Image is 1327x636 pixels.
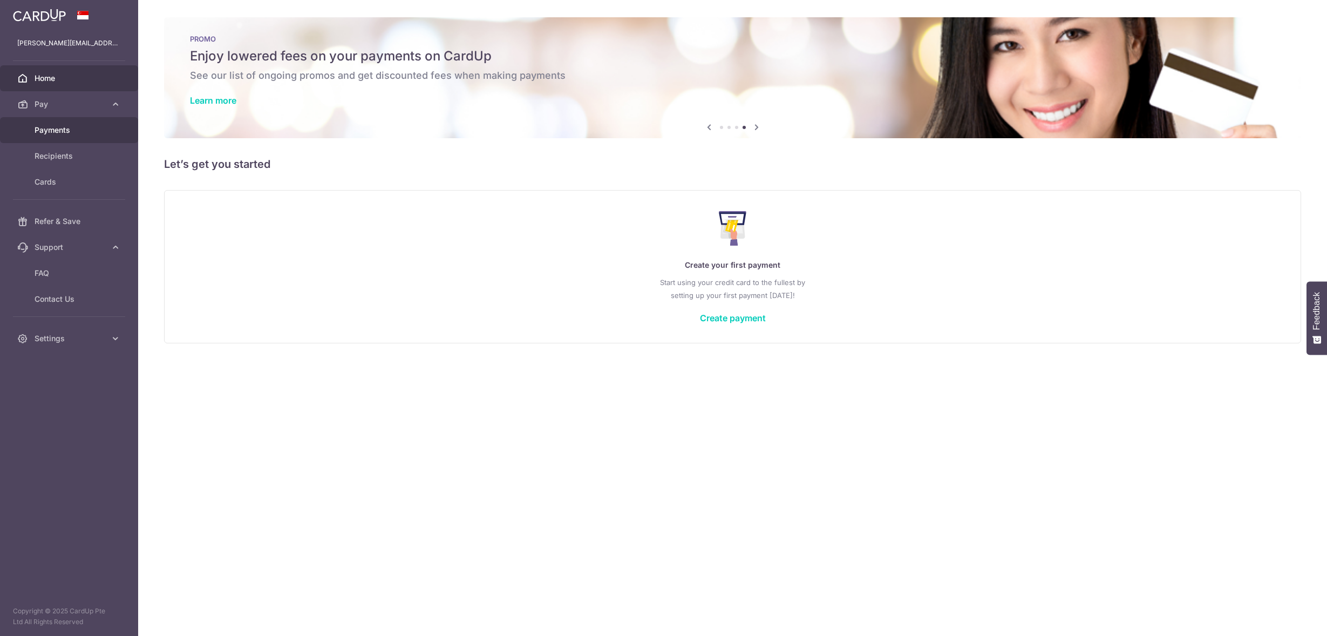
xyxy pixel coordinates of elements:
[190,35,1275,43] p: PROMO
[35,99,106,110] span: Pay
[164,155,1301,173] h5: Let’s get you started
[190,69,1275,82] h6: See our list of ongoing promos and get discounted fees when making payments
[190,95,236,106] a: Learn more
[190,48,1275,65] h5: Enjoy lowered fees on your payments on CardUp
[35,268,106,279] span: FAQ
[719,211,746,246] img: Make Payment
[35,242,106,253] span: Support
[35,294,106,305] span: Contact Us
[35,177,106,187] span: Cards
[164,17,1301,138] img: Latest Promos banner
[35,125,106,136] span: Payments
[1312,292,1322,330] span: Feedback
[17,38,121,49] p: [PERSON_NAME][EMAIL_ADDRESS][PERSON_NAME][DOMAIN_NAME]
[186,276,1279,302] p: Start using your credit card to the fullest by setting up your first payment [DATE]!
[1306,281,1327,355] button: Feedback - Show survey
[35,216,106,227] span: Refer & Save
[13,9,66,22] img: CardUp
[700,313,766,323] a: Create payment
[35,333,106,344] span: Settings
[35,73,106,84] span: Home
[186,259,1279,272] p: Create your first payment
[35,151,106,161] span: Recipients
